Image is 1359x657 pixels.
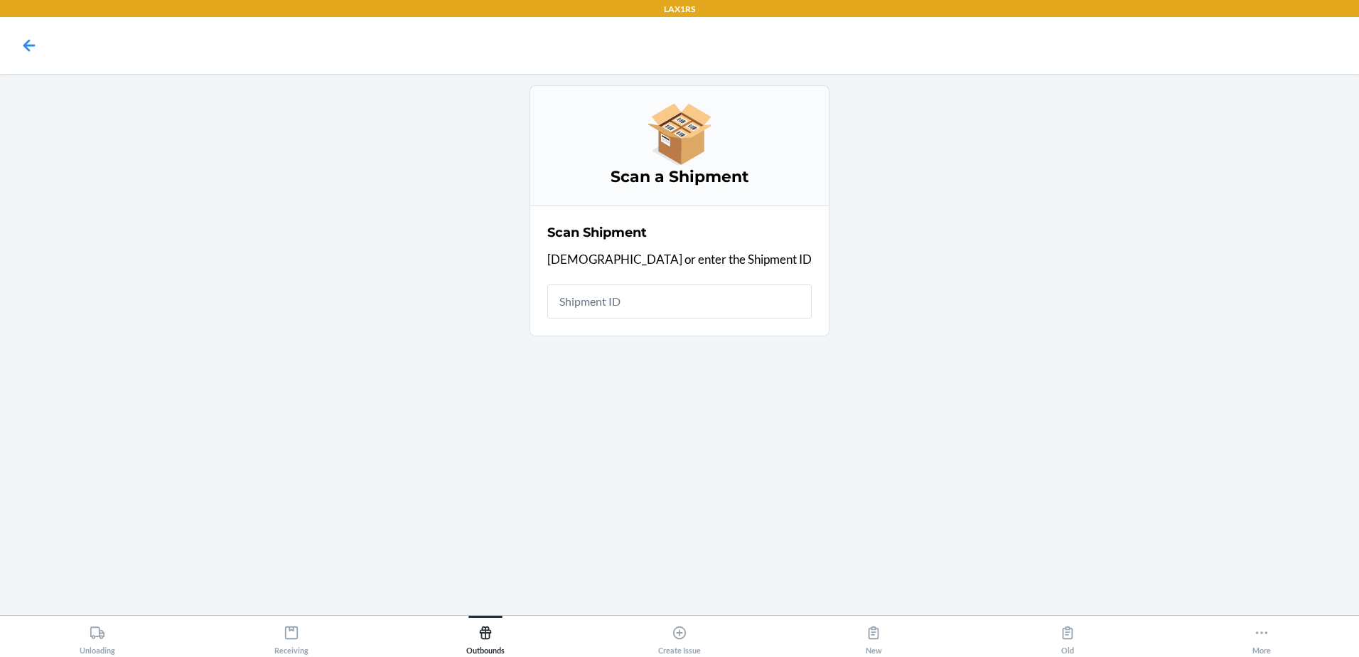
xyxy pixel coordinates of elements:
[971,616,1165,655] button: Old
[547,223,647,242] h2: Scan Shipment
[658,619,701,655] div: Create Issue
[866,619,882,655] div: New
[80,619,115,655] div: Unloading
[1252,619,1271,655] div: More
[466,619,505,655] div: Outbounds
[1165,616,1359,655] button: More
[777,616,971,655] button: New
[194,616,388,655] button: Receiving
[547,166,812,188] h3: Scan a Shipment
[388,616,582,655] button: Outbounds
[547,284,812,319] input: Shipment ID
[274,619,308,655] div: Receiving
[547,250,812,269] p: [DEMOGRAPHIC_DATA] or enter the Shipment ID
[1060,619,1075,655] div: Old
[582,616,776,655] button: Create Issue
[664,3,695,16] p: LAX1RS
